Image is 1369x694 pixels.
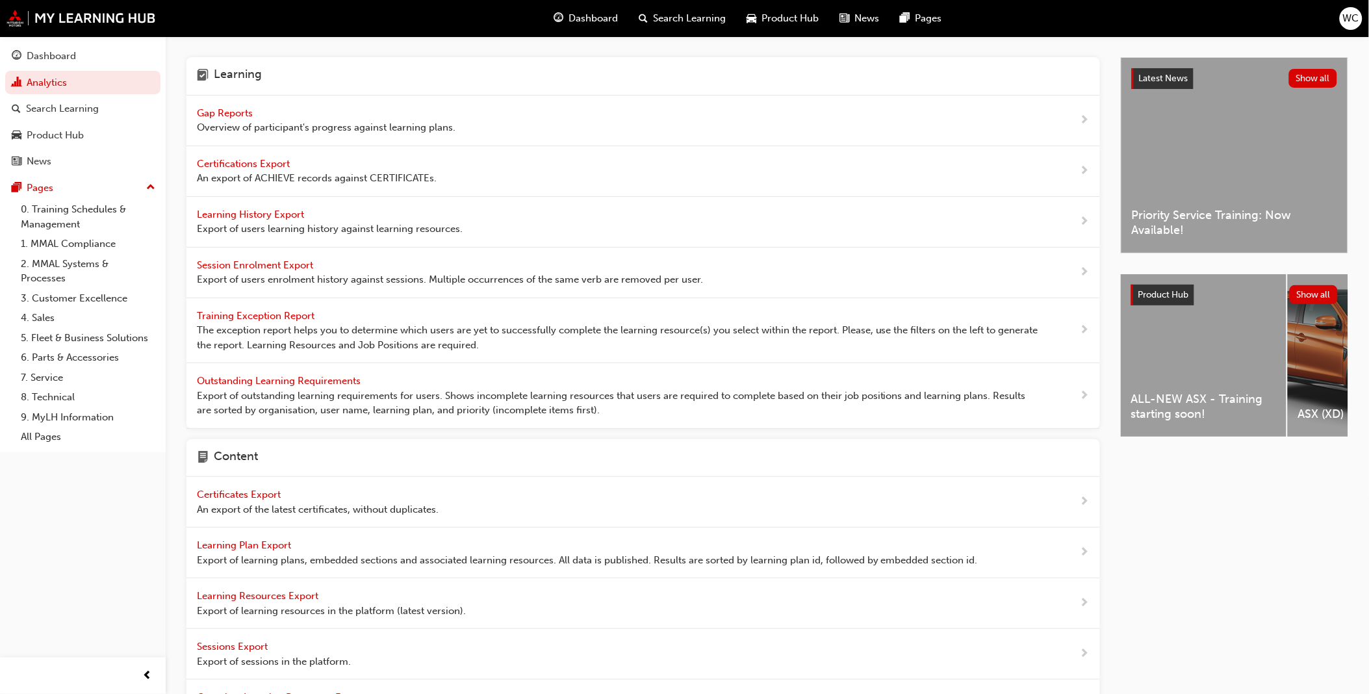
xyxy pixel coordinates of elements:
a: search-iconSearch Learning [629,5,737,32]
span: Product Hub [762,11,819,26]
span: Export of sessions in the platform. [197,654,351,669]
a: Training Exception Report The exception report helps you to determine which users are yet to succ... [186,298,1100,364]
span: Certifications Export [197,158,292,170]
span: Latest News [1139,73,1188,84]
a: Latest NewsShow allPriority Service Training: Now Available! [1121,57,1348,253]
span: search-icon [639,10,648,27]
span: Training Exception Report [197,310,317,322]
span: next-icon [1080,388,1090,404]
span: learning-icon [197,68,209,84]
a: ALL-NEW ASX - Training starting soon! [1121,274,1286,437]
a: All Pages [16,427,160,447]
span: next-icon [1080,163,1090,179]
span: chart-icon [12,77,21,89]
span: next-icon [1080,112,1090,129]
span: ALL-NEW ASX - Training starting soon! [1131,392,1276,421]
a: Sessions Export Export of sessions in the platform.next-icon [186,629,1100,680]
span: car-icon [747,10,757,27]
span: prev-icon [143,668,153,684]
span: Session Enrolment Export [197,259,316,271]
span: Pages [915,11,942,26]
button: Pages [5,176,160,200]
a: pages-iconPages [890,5,953,32]
a: 5. Fleet & Business Solutions [16,328,160,348]
a: Dashboard [5,44,160,68]
img: mmal [6,10,156,27]
span: pages-icon [901,10,910,27]
a: guage-iconDashboard [544,5,629,32]
span: An export of the latest certificates, without duplicates. [197,502,439,517]
span: News [855,11,880,26]
a: 7. Service [16,368,160,388]
span: Export of learning plans, embedded sections and associated learning resources. All data is publis... [197,553,978,568]
span: search-icon [12,103,21,115]
a: 0. Training Schedules & Management [16,199,160,234]
div: Product Hub [27,128,84,143]
span: Gap Reports [197,107,255,119]
a: Session Enrolment Export Export of users enrolment history against sessions. Multiple occurrences... [186,248,1100,298]
a: 3. Customer Excellence [16,289,160,309]
span: guage-icon [12,51,21,62]
span: Export of outstanding learning requirements for users. Shows incomplete learning resources that u... [197,389,1038,418]
span: Export of learning resources in the platform (latest version). [197,604,466,619]
a: Certifications Export An export of ACHIEVE records against CERTIFICATEs.next-icon [186,146,1100,197]
button: Show all [1290,285,1338,304]
a: 2. MMAL Systems & Processes [16,254,160,289]
span: Export of users enrolment history against sessions. Multiple occurrences of the same verb are rem... [197,272,703,287]
span: car-icon [12,130,21,142]
span: pages-icon [12,183,21,194]
a: Outstanding Learning Requirements Export of outstanding learning requirements for users. Shows in... [186,363,1100,429]
a: Gap Reports Overview of participant's progress against learning plans.next-icon [186,96,1100,146]
span: news-icon [840,10,850,27]
span: up-icon [146,179,155,196]
span: Dashboard [569,11,619,26]
span: Sessions Export [197,641,270,652]
a: News [5,149,160,173]
span: Product Hub [1138,289,1189,300]
button: Show all [1289,69,1338,88]
span: news-icon [12,156,21,168]
a: 1. MMAL Compliance [16,234,160,254]
a: Learning Resources Export Export of learning resources in the platform (latest version).next-icon [186,578,1100,629]
h4: Learning [214,68,262,84]
span: Export of users learning history against learning resources. [197,222,463,237]
span: An export of ACHIEVE records against CERTIFICATEs. [197,171,437,186]
h4: Content [214,450,258,467]
span: Priority Service Training: Now Available! [1132,208,1337,237]
span: Learning History Export [197,209,307,220]
a: 4. Sales [16,308,160,328]
span: next-icon [1080,322,1090,339]
span: next-icon [1080,494,1090,510]
a: 9. MyLH Information [16,407,160,428]
span: page-icon [197,450,209,467]
div: Pages [27,181,53,196]
span: guage-icon [554,10,564,27]
a: 8. Technical [16,387,160,407]
span: Learning Resources Export [197,590,321,602]
span: Overview of participant's progress against learning plans. [197,120,455,135]
a: Learning History Export Export of users learning history against learning resources.next-icon [186,197,1100,248]
a: 6. Parts & Accessories [16,348,160,368]
a: Learning Plan Export Export of learning plans, embedded sections and associated learning resource... [186,528,1100,578]
a: Certificates Export An export of the latest certificates, without duplicates.next-icon [186,477,1100,528]
span: next-icon [1080,646,1090,662]
div: News [27,154,51,169]
a: Analytics [5,71,160,95]
span: Search Learning [654,11,726,26]
button: WC [1340,7,1363,30]
a: Product HubShow all [1131,285,1338,305]
div: Dashboard [27,49,76,64]
span: next-icon [1080,214,1090,230]
a: Product Hub [5,123,160,148]
button: DashboardAnalyticsSearch LearningProduct HubNews [5,42,160,176]
span: next-icon [1080,595,1090,611]
span: next-icon [1080,545,1090,561]
span: The exception report helps you to determine which users are yet to successfully complete the lear... [197,323,1038,352]
a: Latest NewsShow all [1132,68,1337,89]
a: news-iconNews [830,5,890,32]
span: next-icon [1080,264,1090,281]
div: Search Learning [26,101,99,116]
span: Certificates Export [197,489,283,500]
